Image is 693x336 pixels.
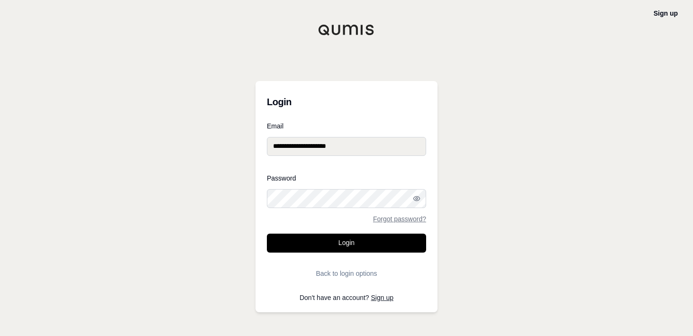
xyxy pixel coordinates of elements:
button: Login [267,234,426,253]
a: Sign up [371,294,393,301]
label: Email [267,123,426,129]
a: Forgot password? [373,216,426,222]
p: Don't have an account? [267,294,426,301]
button: Back to login options [267,264,426,283]
a: Sign up [654,9,678,17]
h3: Login [267,92,426,111]
label: Password [267,175,426,182]
img: Qumis [318,24,375,36]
